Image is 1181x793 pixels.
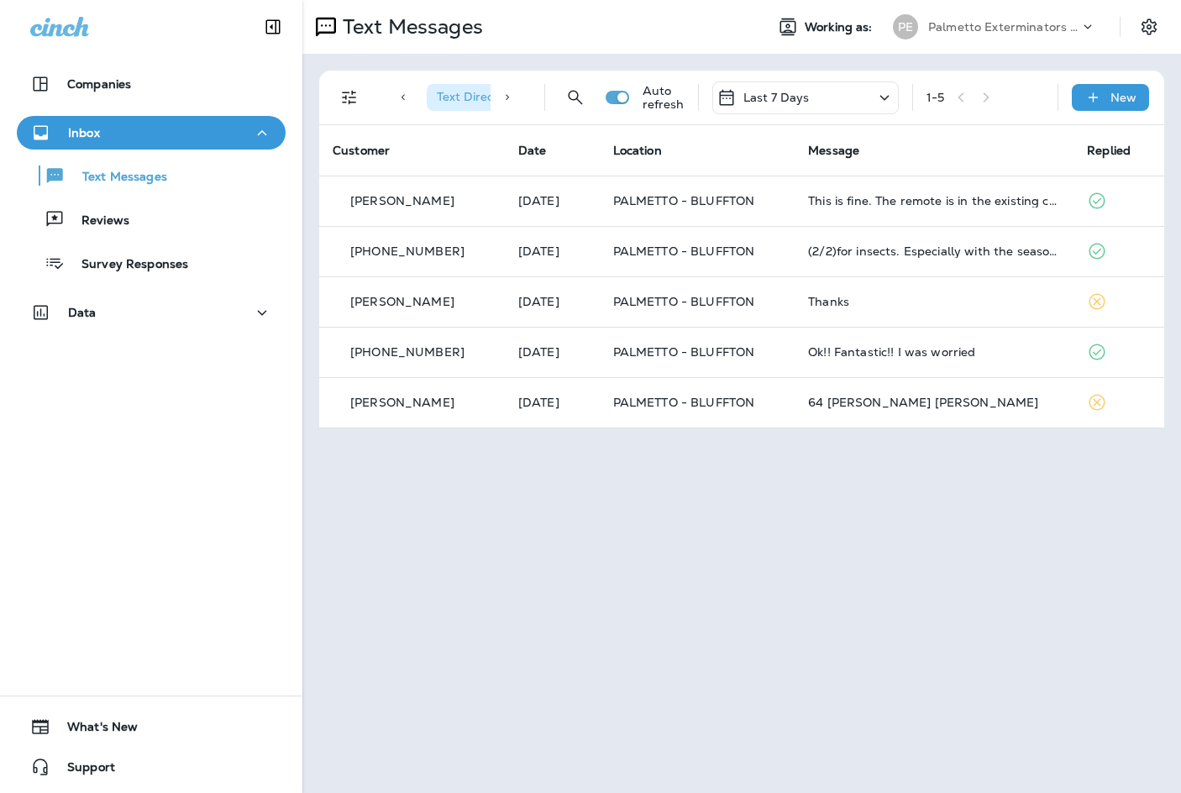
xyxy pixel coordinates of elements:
div: Thanks [808,295,1060,308]
button: Data [17,296,286,329]
div: PE [893,14,918,39]
p: Auto refresh [643,84,685,111]
button: Search Messages [559,81,592,114]
p: [PERSON_NAME] [350,194,454,207]
p: Sep 3, 2025 12:48 PM [518,194,586,207]
p: [PERSON_NAME] [350,396,454,409]
button: What's New [17,710,286,743]
span: Working as: [805,20,876,34]
div: Text Direction:Incoming [427,84,598,111]
span: Replied [1087,143,1131,158]
p: Last 7 Days [743,91,810,104]
span: PALMETTO - BLUFFTON [613,294,755,309]
button: Settings [1134,12,1164,42]
div: Ok!! Fantastic!! I was worried [808,345,1060,359]
span: Location [613,143,662,158]
div: 1 - 5 [926,91,944,104]
p: Sep 2, 2025 04:46 PM [518,295,586,308]
span: Date [518,143,547,158]
p: [PHONE_NUMBER] [350,345,465,359]
button: Support [17,750,286,784]
div: This is fine. The remote is in the existing control box in case you need to code it properly. Jus... [808,194,1060,207]
div: (2/2)for insects. Especially with the season changing .. [808,244,1060,258]
p: Text Messages [66,170,167,186]
span: Support [50,760,115,780]
div: 64 Grace Park Janice Hurley [808,396,1060,409]
p: Palmetto Exterminators LLC [928,20,1079,34]
p: Data [68,306,97,319]
p: New [1110,91,1136,104]
p: Sep 3, 2025 10:28 AM [518,244,586,258]
span: Text Direction : Incoming [437,89,570,104]
p: Inbox [68,126,100,139]
p: Survey Responses [65,257,188,273]
span: What's New [50,720,138,740]
p: Text Messages [336,14,483,39]
button: Inbox [17,116,286,150]
span: PALMETTO - BLUFFTON [613,193,755,208]
p: Companies [67,77,131,91]
span: Message [808,143,859,158]
button: Reviews [17,202,286,237]
button: Companies [17,67,286,101]
p: [PHONE_NUMBER] [350,244,465,258]
button: Text Messages [17,158,286,193]
p: [PERSON_NAME] [350,295,454,308]
p: Reviews [65,213,129,229]
p: Sep 2, 2025 08:53 AM [518,345,586,359]
button: Collapse Sidebar [249,10,297,44]
span: PALMETTO - BLUFFTON [613,244,755,259]
span: Customer [333,143,390,158]
button: Survey Responses [17,245,286,281]
button: Filters [333,81,366,114]
p: Aug 28, 2025 03:39 PM [518,396,586,409]
span: PALMETTO - BLUFFTON [613,344,755,360]
span: PALMETTO - BLUFFTON [613,395,755,410]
